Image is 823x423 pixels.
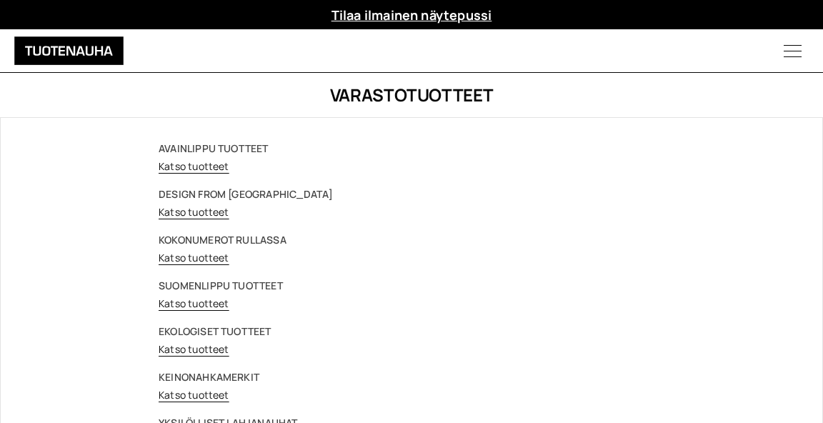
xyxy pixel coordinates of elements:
a: Katso tuotteet [159,297,229,310]
a: Katso tuotteet [159,388,229,402]
a: Tilaa ilmainen näytepussi [331,6,492,24]
a: Katso tuotteet [159,251,229,264]
button: Menu [762,29,823,72]
a: Katso tuotteet [159,342,229,356]
strong: KEINONAHKAMERKIT [159,370,259,384]
a: Katso tuotteet [159,205,229,219]
img: Tuotenauha Oy [14,36,124,65]
strong: SUOMENLIPPU TUOTTEET [159,279,283,292]
strong: KOKONUMEROT RULLASSA [159,233,286,247]
strong: DESIGN FROM [GEOGRAPHIC_DATA] [159,187,333,201]
a: Katso tuotteet [159,159,229,173]
strong: EKOLOGISET TUOTTEET [159,324,271,338]
strong: AVAINLIPPU TUOTTEET [159,141,269,155]
h1: Varastotuotteet [21,83,802,106]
